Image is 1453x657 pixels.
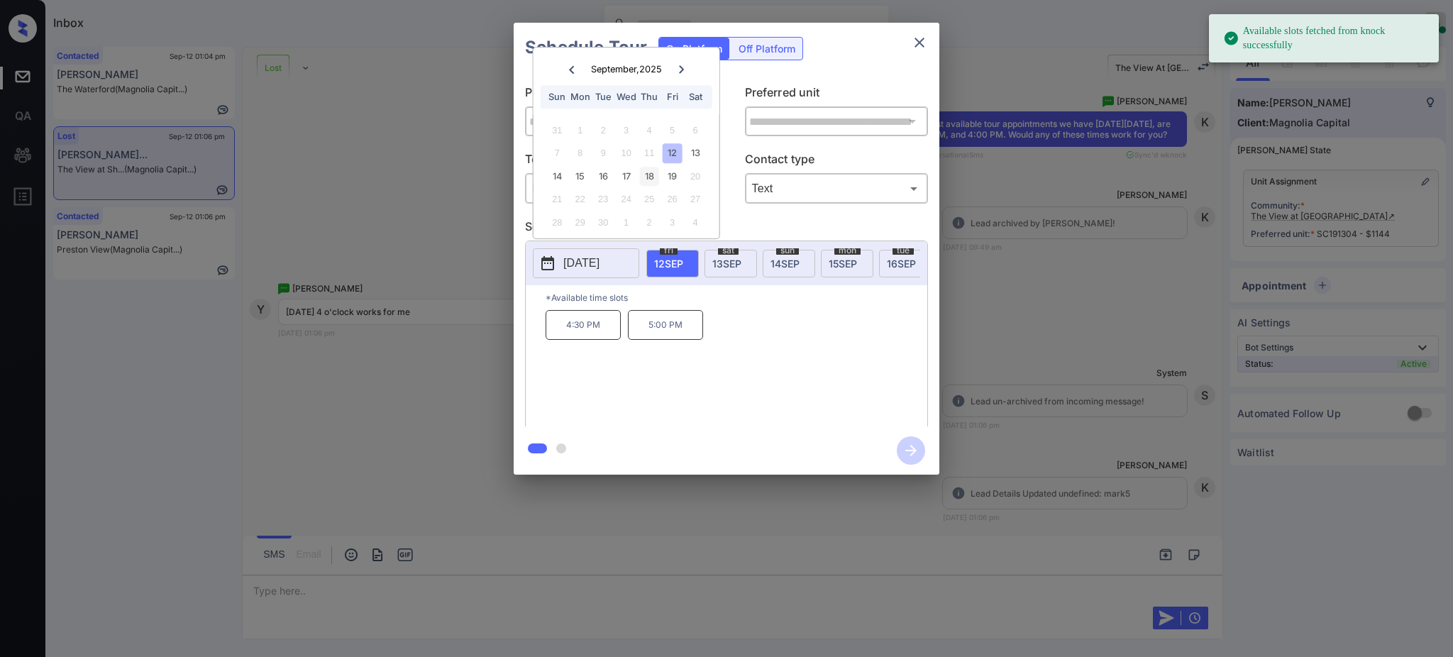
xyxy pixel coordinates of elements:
div: Wed [617,87,636,106]
p: Tour type [525,150,709,173]
span: 12 SEP [654,258,683,270]
div: Not available Friday, September 26th, 2025 [663,189,682,209]
div: Not available Sunday, September 21st, 2025 [548,189,567,209]
div: Not available Tuesday, September 23rd, 2025 [594,189,613,209]
p: *Available time slots [546,285,927,310]
div: In Person [529,177,705,200]
div: Available slots fetched from knock successfully [1223,18,1427,58]
button: close [905,28,934,57]
div: month 2025-09 [538,118,714,233]
div: Not available Friday, September 5th, 2025 [663,121,682,140]
p: [DATE] [563,255,600,272]
p: Contact type [745,150,929,173]
div: Not available Wednesday, October 1st, 2025 [617,213,636,232]
div: Not available Monday, September 29th, 2025 [570,213,590,232]
div: Choose Monday, September 15th, 2025 [570,167,590,186]
div: Not available Thursday, October 2nd, 2025 [640,213,659,232]
span: sun [776,246,799,255]
div: Not available Saturday, September 20th, 2025 [685,167,705,186]
div: Sat [685,87,705,106]
div: Not available Monday, September 8th, 2025 [570,143,590,162]
p: Preferred unit [745,84,929,106]
div: Thu [640,87,659,106]
div: Not available Wednesday, September 10th, 2025 [617,143,636,162]
div: Not available Wednesday, September 3rd, 2025 [617,121,636,140]
div: Tue [594,87,613,106]
div: date-select [879,250,932,277]
p: 4:30 PM [546,310,621,340]
div: date-select [705,250,757,277]
div: Mon [570,87,590,106]
p: Preferred community [525,84,709,106]
div: Not available Wednesday, September 24th, 2025 [617,189,636,209]
div: Not available Monday, September 1st, 2025 [570,121,590,140]
div: Not available Saturday, September 27th, 2025 [685,189,705,209]
div: date-select [821,250,873,277]
div: Not available Saturday, October 4th, 2025 [685,213,705,232]
div: date-select [763,250,815,277]
div: Choose Saturday, September 13th, 2025 [685,143,705,162]
div: Sun [548,87,567,106]
span: fri [660,246,678,255]
span: mon [834,246,861,255]
div: Not available Monday, September 22nd, 2025 [570,189,590,209]
div: Not available Thursday, September 11th, 2025 [640,143,659,162]
div: Not available Tuesday, September 30th, 2025 [594,213,613,232]
div: Text [748,177,925,200]
div: Choose Tuesday, September 16th, 2025 [594,167,613,186]
h2: Schedule Tour [514,23,658,72]
span: 14 SEP [770,258,800,270]
div: Not available Saturday, September 6th, 2025 [685,121,705,140]
span: 13 SEP [712,258,741,270]
span: sat [718,246,739,255]
button: btn-next [888,432,934,469]
div: Choose Sunday, September 14th, 2025 [548,167,567,186]
div: Not available Friday, October 3rd, 2025 [663,213,682,232]
div: Not available Sunday, September 28th, 2025 [548,213,567,232]
div: Off Platform [731,38,802,60]
div: September , 2025 [591,64,662,74]
div: Not available Sunday, August 31st, 2025 [548,121,567,140]
div: Not available Tuesday, September 9th, 2025 [594,143,613,162]
div: date-select [646,250,699,277]
span: 15 SEP [829,258,857,270]
div: Not available Sunday, September 7th, 2025 [548,143,567,162]
p: 5:00 PM [628,310,703,340]
div: Not available Thursday, September 4th, 2025 [640,121,659,140]
div: Not available Thursday, September 25th, 2025 [640,189,659,209]
span: tue [893,246,914,255]
div: Choose Wednesday, September 17th, 2025 [617,167,636,186]
div: Not available Tuesday, September 2nd, 2025 [594,121,613,140]
div: Choose Friday, September 19th, 2025 [663,167,682,186]
button: [DATE] [533,248,639,278]
div: Choose Thursday, September 18th, 2025 [640,167,659,186]
div: On Platform [659,38,729,60]
div: Fri [663,87,682,106]
div: Choose Friday, September 12th, 2025 [663,143,682,162]
p: Select slot [525,218,928,241]
span: 16 SEP [887,258,916,270]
